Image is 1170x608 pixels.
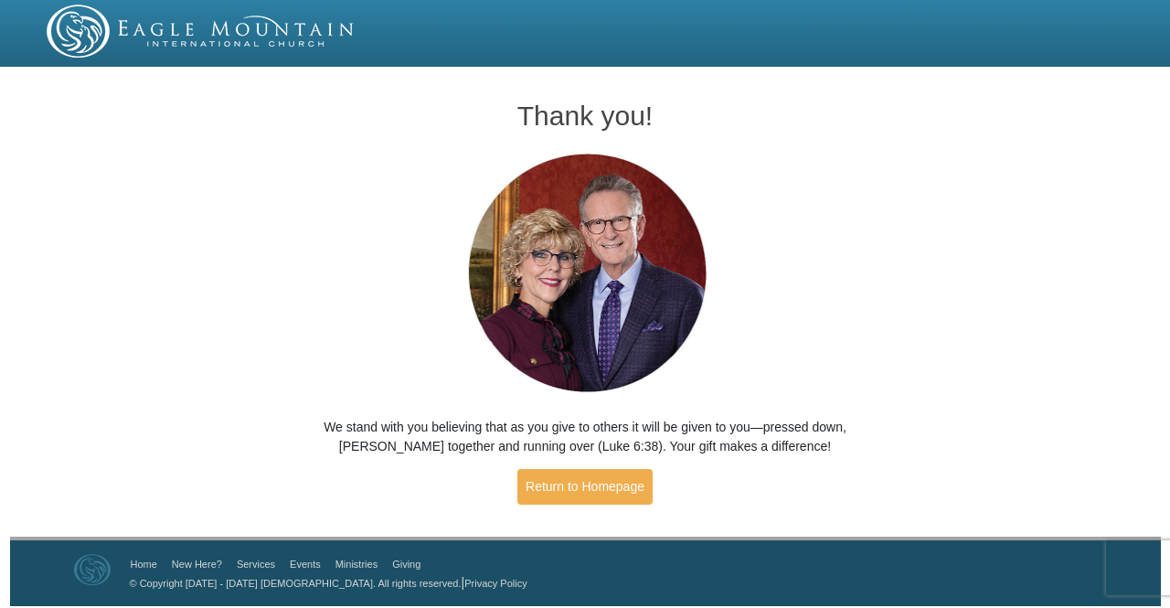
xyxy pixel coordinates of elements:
[392,559,420,570] a: Giving
[335,559,378,570] a: Ministries
[451,148,720,400] img: Pastors George and Terri Pearsons
[47,5,356,58] img: EMIC
[517,469,653,505] a: Return to Homepage
[131,559,157,570] a: Home
[74,554,111,585] img: Eagle Mountain International Church
[237,559,275,570] a: Services
[464,578,526,589] a: Privacy Policy
[290,559,321,570] a: Events
[303,418,868,456] p: We stand with you believing that as you give to others it will be given to you—pressed down, [PER...
[130,578,462,589] a: © Copyright [DATE] - [DATE] [DEMOGRAPHIC_DATA]. All rights reserved.
[303,101,868,131] h1: Thank you!
[172,559,222,570] a: New Here?
[123,573,527,592] p: |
